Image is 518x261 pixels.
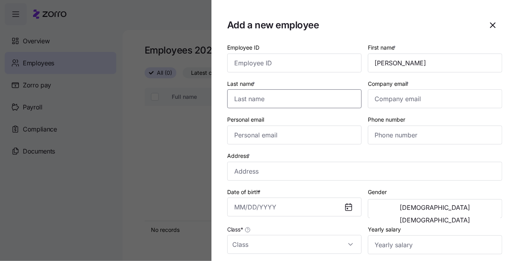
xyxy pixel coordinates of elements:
[400,217,470,223] span: [DEMOGRAPHIC_DATA]
[368,89,502,108] input: Company email
[227,80,257,88] label: Last name
[400,204,470,211] span: [DEMOGRAPHIC_DATA]
[368,225,401,234] label: Yearly salary
[227,126,362,144] input: Personal email
[227,235,362,254] input: Class
[227,188,262,196] label: Date of birth
[227,54,362,72] input: Employee ID
[227,226,243,233] span: Class *
[227,198,362,217] input: MM/DD/YYYY
[368,126,502,144] input: Phone number
[368,54,502,72] input: First name
[368,188,387,196] label: Gender
[368,235,502,254] input: Yearly salary
[368,43,397,52] label: First name
[368,80,410,88] label: Company email
[227,89,362,108] input: Last name
[227,162,502,181] input: Address
[227,43,259,52] label: Employee ID
[227,115,264,124] label: Personal email
[368,115,405,124] label: Phone number
[227,19,319,31] h1: Add a new employee
[227,152,252,160] label: Address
